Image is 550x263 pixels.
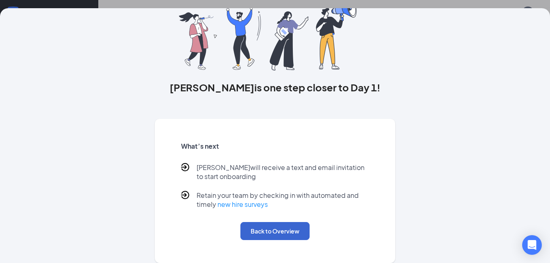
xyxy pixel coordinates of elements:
[217,200,268,209] a: new hire surveys
[155,80,395,94] h3: [PERSON_NAME] is one step closer to Day 1!
[522,235,542,255] div: Open Intercom Messenger
[197,163,369,181] p: [PERSON_NAME] will receive a text and email invitation to start onboarding
[181,142,369,151] h5: What’s next
[197,191,369,209] p: Retain your team by checking in with automated and timely
[240,222,310,240] button: Back to Overview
